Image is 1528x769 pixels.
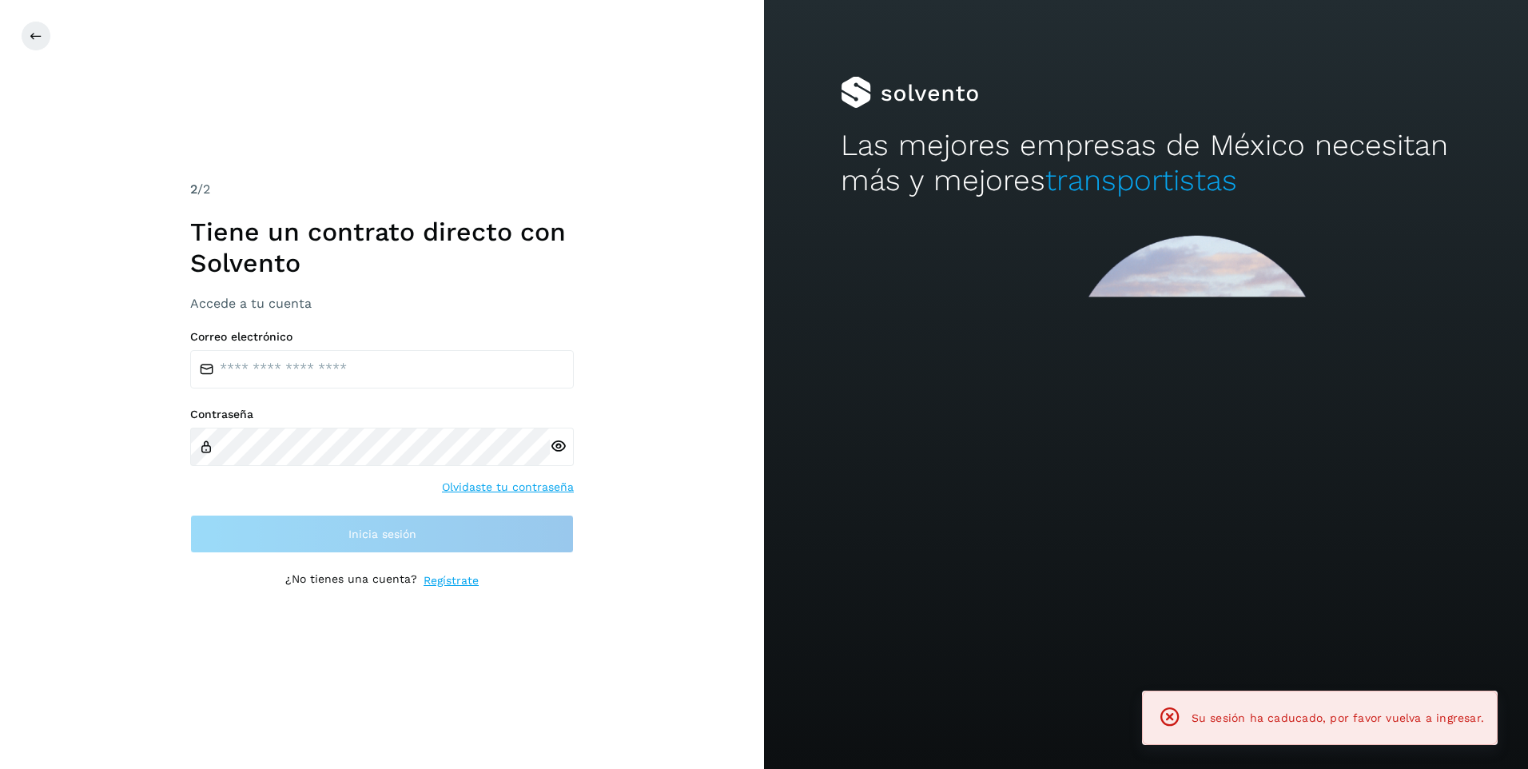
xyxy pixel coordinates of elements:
[190,180,574,199] div: /2
[1192,711,1484,724] span: Su sesión ha caducado, por favor vuelva a ingresar.
[1045,163,1237,197] span: transportistas
[190,408,574,421] label: Contraseña
[190,330,574,344] label: Correo electrónico
[190,296,574,311] h3: Accede a tu cuenta
[424,572,479,589] a: Regístrate
[285,572,417,589] p: ¿No tienes una cuenta?
[190,181,197,197] span: 2
[348,528,416,540] span: Inicia sesión
[190,515,574,553] button: Inicia sesión
[442,479,574,496] a: Olvidaste tu contraseña
[190,217,574,278] h1: Tiene un contrato directo con Solvento
[841,128,1452,199] h2: Las mejores empresas de México necesitan más y mejores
